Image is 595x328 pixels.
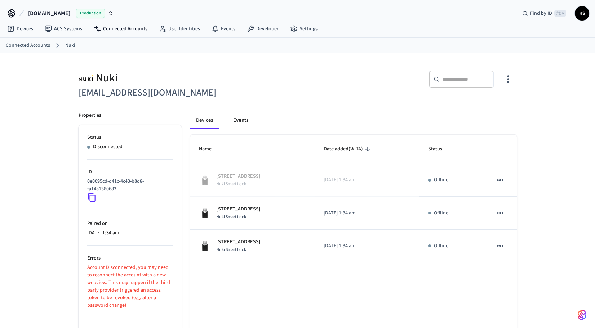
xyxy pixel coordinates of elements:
p: Disconnected [93,143,123,151]
div: connected account tabs [190,112,517,129]
p: [STREET_ADDRESS] [216,238,261,246]
span: Nuki Smart Lock [216,247,246,253]
span: Nuki Smart Lock [216,181,246,187]
span: Status [428,143,452,155]
p: Offline [434,242,448,250]
p: Offline [434,209,448,217]
p: Status [87,134,173,141]
p: [DATE] 1:34 am [324,209,411,217]
p: [DATE] 1:34 am [87,229,173,237]
button: Events [227,112,254,129]
a: Connected Accounts [88,22,153,35]
p: Offline [434,176,448,184]
p: Paired on [87,220,173,227]
a: Connected Accounts [6,42,50,49]
img: Nuki Logo, Square [79,71,93,85]
p: Properties [79,112,101,119]
button: Devices [190,112,219,129]
p: 0e0095cd-d41c-4c43-b8d8-fa14a1380683 [87,178,170,193]
a: Developer [241,22,284,35]
span: HS [576,7,589,20]
table: sticky table [190,135,517,262]
span: Name [199,143,221,155]
p: [STREET_ADDRESS] [216,173,261,180]
a: Devices [1,22,39,35]
img: Nuki Smart Lock 3.0 Pro Black, Front [199,174,210,186]
a: ACS Systems [39,22,88,35]
a: Nuki [65,42,75,49]
div: Find by ID⌘ K [516,7,572,20]
span: Production [76,9,105,18]
p: Errors [87,254,173,262]
span: Find by ID [530,10,552,17]
span: Date added(WITA) [324,143,372,155]
span: ⌘ K [554,10,566,17]
h6: [EMAIL_ADDRESS][DOMAIN_NAME] [79,85,293,100]
img: Nuki Smart Lock 3.0 Pro Black, Front [199,240,210,252]
p: [DATE] 1:34 am [324,242,411,250]
p: [DATE] 1:34 am [324,176,411,184]
div: Nuki [79,71,293,85]
p: [STREET_ADDRESS] [216,205,261,213]
p: Account Disconnected, you may need to reconnect the account with a new webview. This may happen i... [87,264,173,309]
span: Nuki Smart Lock [216,214,246,220]
span: [DOMAIN_NAME] [28,9,70,18]
p: ID [87,168,173,176]
button: HS [575,6,589,21]
a: Settings [284,22,323,35]
img: Nuki Smart Lock 3.0 Pro Black, Front [199,207,210,219]
img: SeamLogoGradient.69752ec5.svg [578,309,586,321]
a: Events [206,22,241,35]
a: User Identities [153,22,206,35]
